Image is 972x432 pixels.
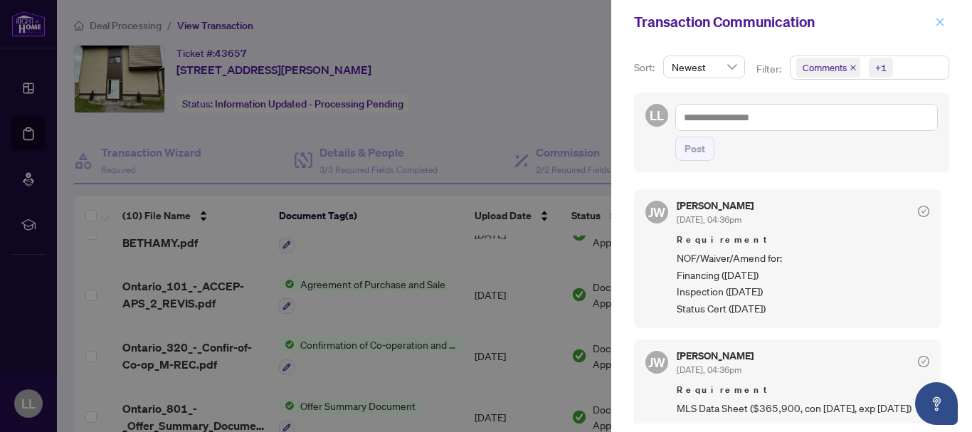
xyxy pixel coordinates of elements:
span: Newest [672,56,736,78]
span: [DATE], 04:36pm [677,214,741,225]
button: Open asap [915,382,958,425]
span: NOF/Waiver/Amend for: Financing ([DATE]) Inspection ([DATE]) Status Cert ([DATE]) [677,250,929,317]
span: [DATE], 04:36pm [677,364,741,375]
div: Transaction Communication [634,11,931,33]
span: check-circle [918,356,929,367]
button: Post [675,137,714,161]
h5: [PERSON_NAME] [677,201,754,211]
span: close [850,64,857,71]
div: +1 [875,60,887,75]
span: Requirement [677,233,929,247]
span: Requirement [677,383,929,397]
span: Comments [796,58,860,78]
span: JW [648,202,665,222]
p: Sort: [634,60,657,75]
span: check-circle [918,206,929,217]
span: MLS Data Sheet ($365,900, con [DATE], exp [DATE]) [677,400,929,416]
span: Comments [803,60,847,75]
span: LL [650,105,664,125]
span: JW [648,352,665,372]
span: close [935,17,945,27]
h5: [PERSON_NAME] [677,351,754,361]
p: Filter: [756,61,783,77]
